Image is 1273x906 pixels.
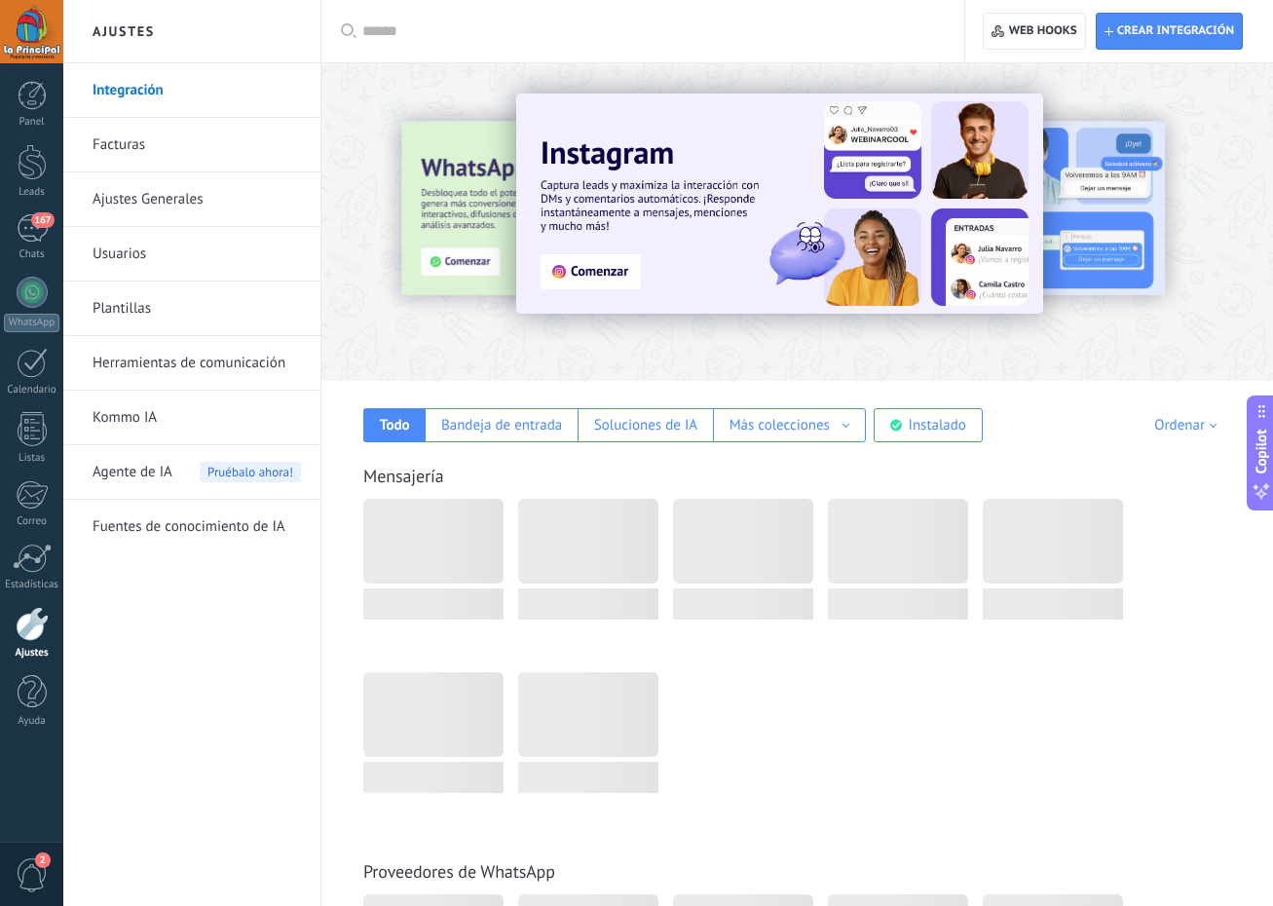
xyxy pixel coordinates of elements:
a: Fuentes de conocimiento de IA [93,500,301,554]
div: Todo [380,416,410,434]
li: Ajustes Generales [63,172,320,227]
div: Bandeja de entrada [441,416,562,434]
li: Plantillas [63,282,320,336]
a: Agente de IAPruébalo ahora! [93,445,301,500]
div: WhatsApp [4,314,59,332]
div: Más colecciones [730,416,830,434]
a: Herramientas de comunicación [93,336,301,391]
span: 2 [35,852,51,868]
a: Proveedores de WhatsApp [363,860,555,883]
div: Calendario [4,384,60,396]
a: Usuarios [93,227,301,282]
img: Slide 1 [516,94,1043,314]
div: Estadísticas [4,579,60,591]
div: Soluciones de IA [594,416,697,434]
li: Agente de IA [63,445,320,500]
span: Copilot [1252,430,1271,474]
button: Web hooks [983,13,1085,50]
span: Agente de IA [93,445,172,500]
li: Kommo IA [63,391,320,445]
div: Instalado [909,416,966,434]
li: Usuarios [63,227,320,282]
div: Correo [4,515,60,528]
li: Herramientas de comunicación [63,336,320,391]
span: Pruébalo ahora! [200,462,301,482]
div: Panel [4,116,60,129]
span: Web hooks [1009,23,1077,39]
div: Ayuda [4,715,60,728]
button: Crear integración [1096,13,1243,50]
span: 167 [31,212,54,228]
div: Ajustes [4,647,60,660]
li: Integración [63,63,320,118]
li: Fuentes de conocimiento de IA [63,500,320,553]
li: Facturas [63,118,320,172]
span: Crear integración [1117,23,1234,39]
div: Ordenar [1154,416,1223,434]
div: Listas [4,452,60,465]
a: Plantillas [93,282,301,336]
a: Facturas [93,118,301,172]
div: Leads [4,186,60,199]
a: Ajustes Generales [93,172,301,227]
a: Integración [93,63,301,118]
a: Kommo IA [93,391,301,445]
div: Chats [4,248,60,261]
a: Mensajería [363,465,444,487]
